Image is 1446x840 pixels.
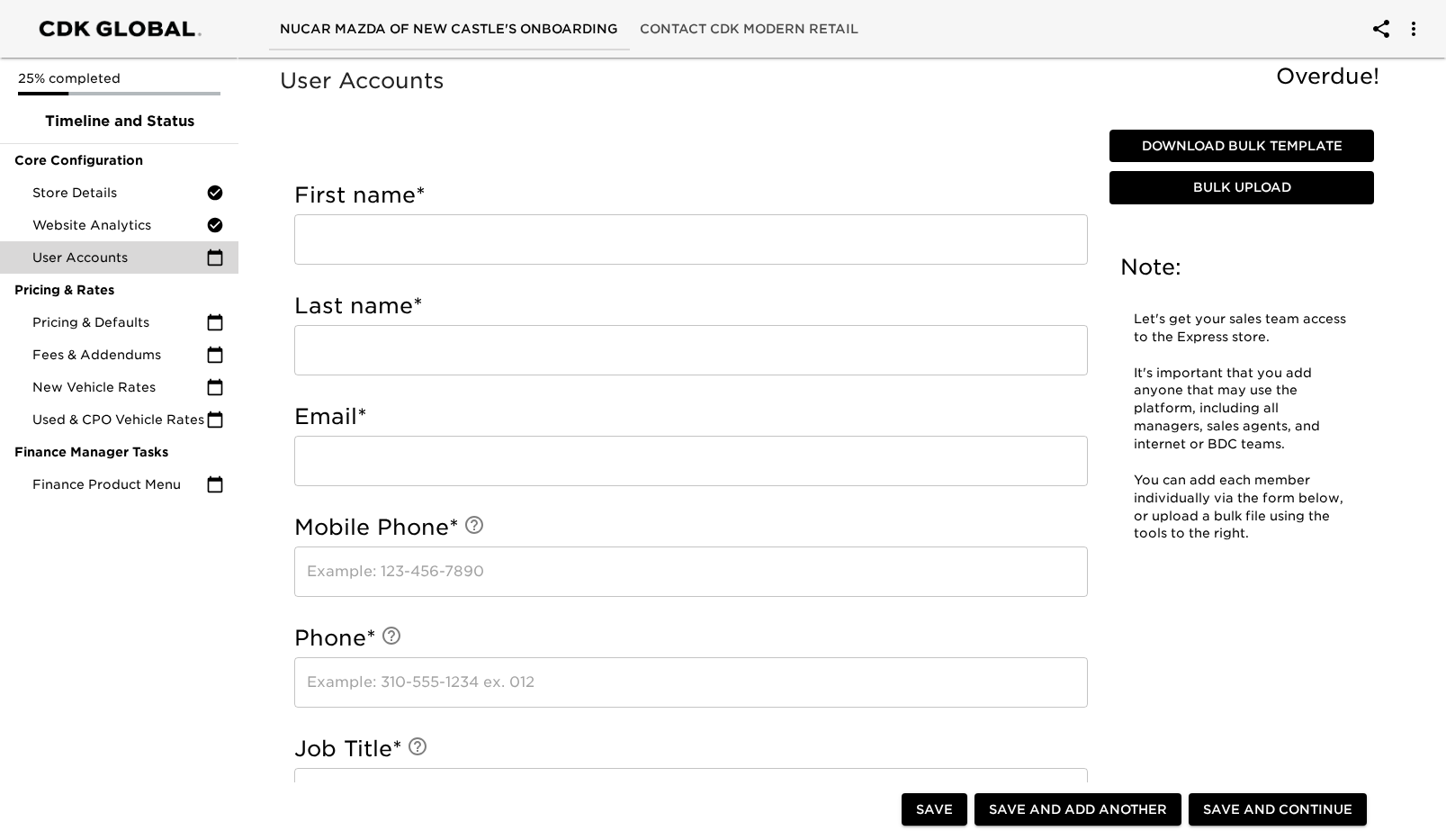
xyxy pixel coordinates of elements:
h5: First name [294,181,1088,210]
span: Finance Manager Tasks [14,443,224,461]
h5: Job Title [294,735,1088,763]
span: New Vehicle Rates [32,378,206,396]
input: Example: 123-456-7890 [294,546,1088,597]
h5: Phone [294,624,1088,653]
p: Let's get your sales team access to the Express store. [1134,311,1350,347]
button: account of current user [1392,7,1435,50]
span: Timeline and Status [14,111,224,132]
span: Bulk Upload [1117,176,1367,199]
span: User Accounts [32,248,206,266]
span: Nucar Mazda of New Castle's Onboarding [280,18,618,41]
h5: Note: [1120,253,1363,282]
button: Save and Continue [1189,793,1367,826]
span: Pricing & Defaults [32,313,206,331]
span: Overdue! [1276,63,1379,89]
span: Contact CDK Modern Retail [640,18,858,41]
span: Finance Product Menu [32,475,206,493]
h5: Email [294,402,1088,431]
span: Store Details [32,184,206,202]
button: Bulk Upload [1109,171,1374,204]
button: Save and Add Another [974,793,1181,826]
span: Save and Add Another [989,799,1167,821]
p: It's important that you add anyone that may use the platform, including all managers, sales agent... [1134,365,1350,454]
span: Core Configuration [14,151,224,169]
span: Pricing & Rates [14,281,224,299]
input: Example: Sales Manager, Sales Agent, GM [294,768,1088,818]
button: Save [902,793,967,826]
span: Fees & Addendums [32,346,206,364]
h5: Mobile Phone [294,513,1088,542]
button: Download Bulk Template [1109,130,1374,163]
span: Download Bulk Template [1117,135,1367,158]
span: Save [916,799,953,821]
p: 25% completed [18,69,220,87]
h5: User Accounts [280,67,1388,95]
span: Website Analytics [32,216,206,234]
h5: Last name [294,292,1088,321]
p: You can add each member individually via the form below, or upload a bulk file using the tools to... [1134,472,1350,544]
button: account of current user [1360,7,1403,50]
input: Example: 310-555-1234 ex. 012 [294,657,1088,708]
span: Used & CPO Vehicle Rates [32,411,206,429]
span: Save and Continue [1203,799,1352,821]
